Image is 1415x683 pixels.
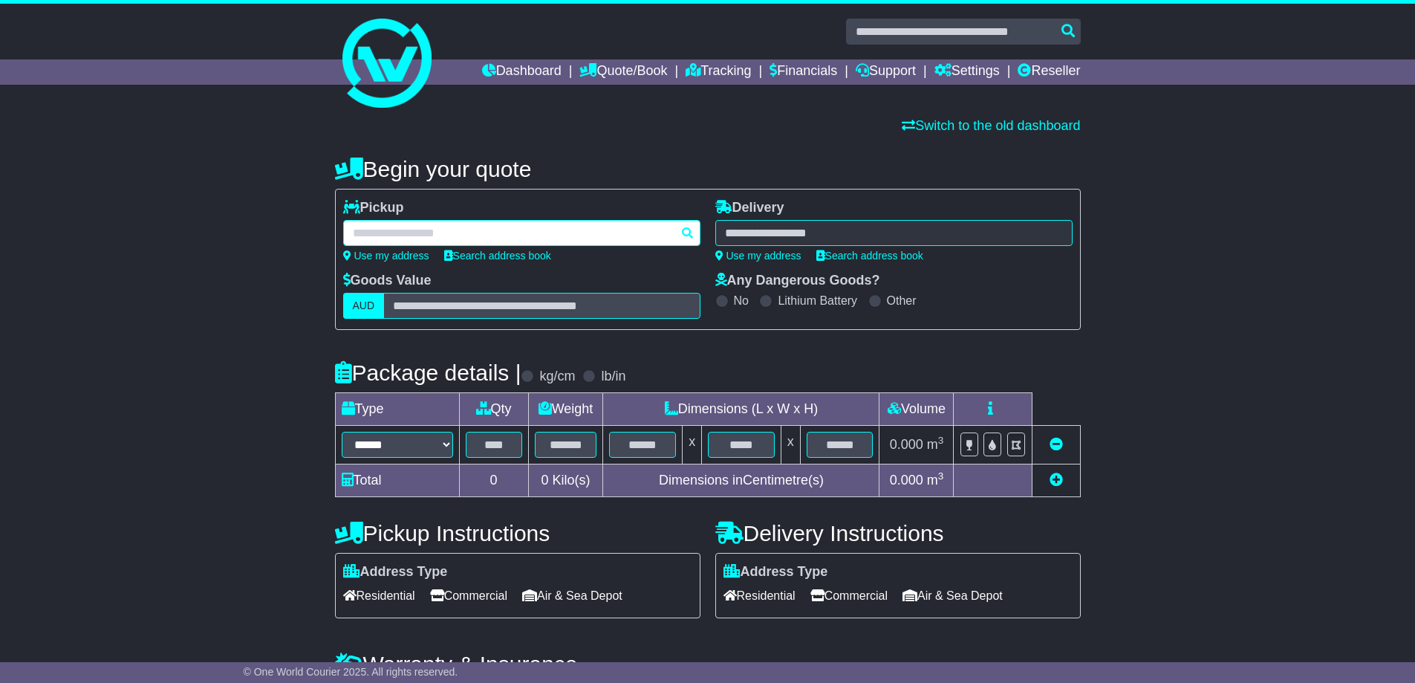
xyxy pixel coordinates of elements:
[539,369,575,385] label: kg/cm
[444,250,551,262] a: Search address book
[482,59,562,85] a: Dashboard
[1050,437,1063,452] a: Remove this item
[902,118,1080,133] a: Switch to the old dashboard
[335,464,459,497] td: Total
[890,473,923,488] span: 0.000
[335,157,1081,181] h4: Begin your quote
[601,369,625,385] label: lb/in
[902,584,1003,607] span: Air & Sea Depot
[541,473,548,488] span: 0
[816,250,923,262] a: Search address book
[778,294,857,308] label: Lithium Battery
[335,393,459,426] td: Type
[459,464,528,497] td: 0
[927,437,944,452] span: m
[335,360,521,385] h4: Package details |
[683,426,702,464] td: x
[244,666,458,678] span: © One World Courier 2025. All rights reserved.
[810,584,888,607] span: Commercial
[528,464,603,497] td: Kilo(s)
[734,294,749,308] label: No
[430,584,507,607] span: Commercial
[1018,59,1080,85] a: Reseller
[343,293,385,319] label: AUD
[343,250,429,262] a: Use my address
[715,200,784,216] label: Delivery
[856,59,916,85] a: Support
[343,273,432,289] label: Goods Value
[890,437,923,452] span: 0.000
[934,59,1000,85] a: Settings
[938,435,944,446] sup: 3
[459,393,528,426] td: Qty
[887,294,917,308] label: Other
[770,59,837,85] a: Financials
[343,200,404,216] label: Pickup
[343,584,415,607] span: Residential
[715,250,801,262] a: Use my address
[1050,473,1063,488] a: Add new item
[579,59,667,85] a: Quote/Book
[781,426,800,464] td: x
[938,470,944,482] sup: 3
[335,521,700,546] h4: Pickup Instructions
[686,59,751,85] a: Tracking
[603,393,879,426] td: Dimensions (L x W x H)
[723,564,828,580] label: Address Type
[879,393,954,426] td: Volume
[715,521,1081,546] h4: Delivery Instructions
[715,273,880,289] label: Any Dangerous Goods?
[603,464,879,497] td: Dimensions in Centimetre(s)
[343,220,700,246] typeahead: Please provide city
[528,393,603,426] td: Weight
[335,652,1081,676] h4: Warranty & Insurance
[927,473,944,488] span: m
[723,584,796,607] span: Residential
[522,584,622,607] span: Air & Sea Depot
[343,564,448,580] label: Address Type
